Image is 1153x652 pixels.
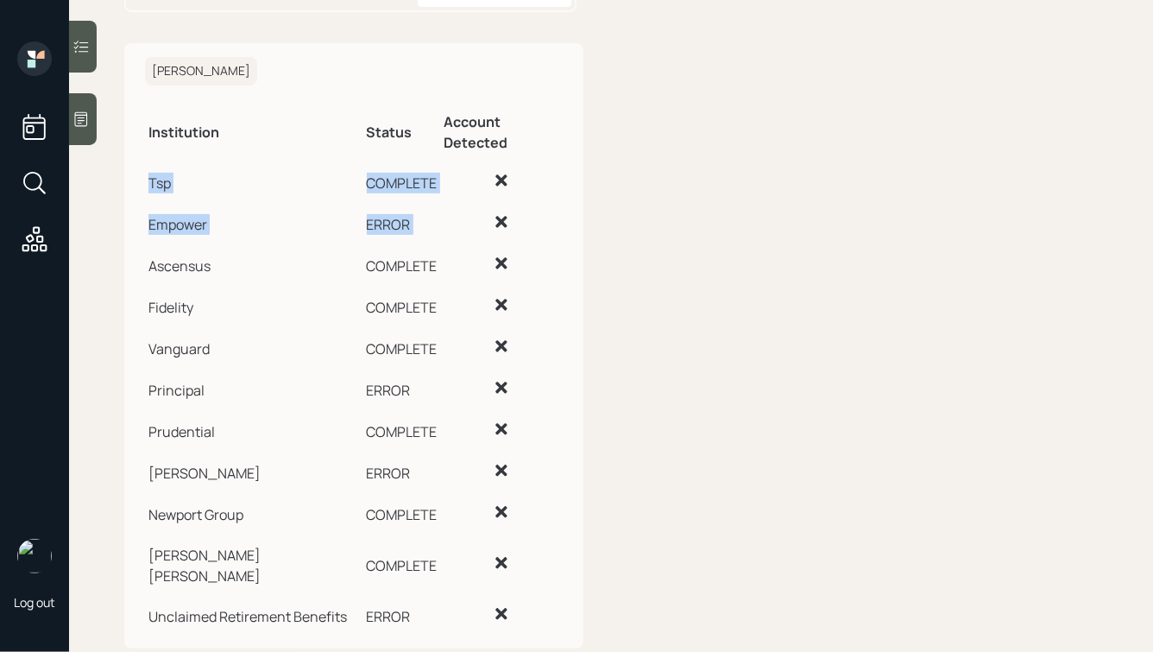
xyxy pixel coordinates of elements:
td: COMPLETE [363,408,441,450]
td: ERROR [363,367,441,408]
td: Newport Group [145,491,363,533]
td: Tsp [145,160,363,201]
th: Status [363,99,441,160]
td: Empower [145,201,363,243]
img: hunter_neumayer.jpg [17,539,52,573]
td: COMPLETE [363,326,441,367]
td: [PERSON_NAME] [PERSON_NAME] [145,533,363,593]
td: COMPLETE [363,533,441,593]
h6: [PERSON_NAME] [145,57,257,85]
td: ERROR [363,593,441,635]
td: COMPLETE [363,284,441,326]
td: Prudential [145,408,363,450]
td: Fidelity [145,284,363,326]
td: COMPLETE [363,243,441,284]
th: Account Detected [441,99,563,160]
td: ERROR [363,450,441,491]
td: COMPLETE [363,491,441,533]
div: Log out [14,594,55,611]
td: Principal [145,367,363,408]
td: Unclaimed Retirement Benefits [145,593,363,635]
td: ERROR [363,201,441,243]
td: Ascensus [145,243,363,284]
td: Vanguard [145,326,363,367]
td: COMPLETE [363,160,441,201]
td: [PERSON_NAME] [145,450,363,491]
th: Institution [145,99,363,160]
